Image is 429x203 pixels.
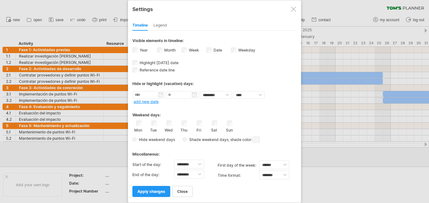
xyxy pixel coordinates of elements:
[132,146,297,158] div: Miscellaneous:
[132,3,297,15] div: Settings
[163,48,176,52] label: Month
[253,137,260,143] span: click here to change the shade color
[180,126,188,132] label: Thu
[218,170,259,181] label: Time format:
[237,48,255,52] label: Weekday
[137,189,165,194] span: apply changes
[137,137,175,142] span: Hide weekend days
[154,21,167,31] div: Legend
[149,126,157,132] label: Tue
[138,60,178,65] span: Highlight [DATE] date
[132,186,170,197] a: apply changes
[132,81,297,86] div: Hide or highlight (vacation) days:
[132,160,174,170] label: Start of the day:
[172,186,193,197] a: close
[188,48,199,52] label: Week
[138,48,148,52] label: Year
[212,48,222,52] label: Date
[195,126,203,132] label: Fri
[132,170,174,180] label: End of the day:
[134,126,142,132] label: Mon
[132,38,297,45] div: Visible elements in timeline:
[132,107,297,119] div: Weekend days:
[225,126,233,132] label: Sun
[165,126,172,132] label: Wed
[132,21,148,31] div: Timeline
[228,136,260,144] span: , shade color:
[187,137,228,142] span: Shade weekend days
[177,189,188,194] span: close
[218,160,259,170] label: first day of the week:
[210,126,218,132] label: Sat
[138,68,175,72] span: Reference date line
[134,99,159,104] a: add new date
